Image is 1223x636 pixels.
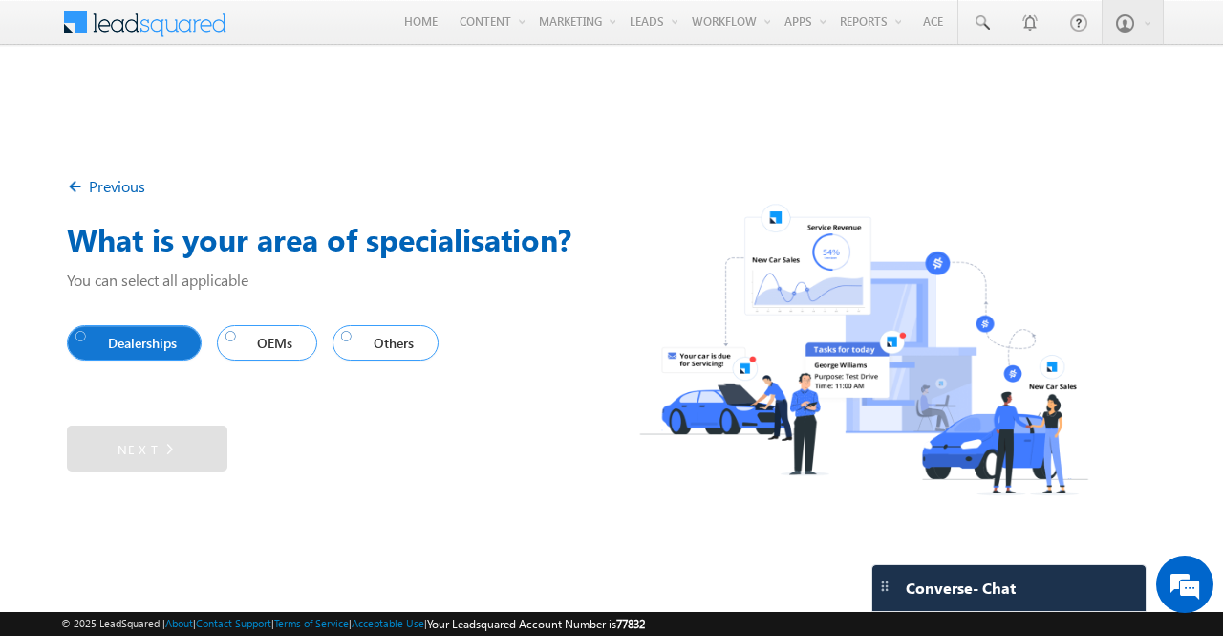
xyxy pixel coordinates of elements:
[274,617,349,629] a: Terms of Service
[75,330,184,356] span: Dealerships
[99,100,321,125] div: Chat with us now
[67,216,1156,262] h3: What is your area of specialisation?
[67,270,1156,290] p: You can select all applicable
[160,438,177,459] img: Right_Arrow.png
[67,426,227,472] a: Next
[67,176,145,196] a: Previous
[352,617,424,629] a: Acceptable Use
[196,617,271,629] a: Contact Support
[61,615,645,633] span: © 2025 LeadSquared | | | | |
[906,580,1016,597] span: Converse - Chat
[611,187,1122,512] img: Sub_Industry_Automotive.png
[32,100,80,125] img: d_60004797649_company_0_60004797649
[25,177,349,480] textarea: Type your message and hit 'Enter'
[427,617,645,631] span: Your Leadsquared Account Number is
[225,330,301,356] span: OEMs
[877,579,892,594] img: carter-drag
[67,178,89,200] img: Back_Arrow.png
[260,495,347,521] em: Start Chat
[165,617,193,629] a: About
[616,617,645,631] span: 77832
[313,10,359,55] div: Minimize live chat window
[341,330,421,356] span: Others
